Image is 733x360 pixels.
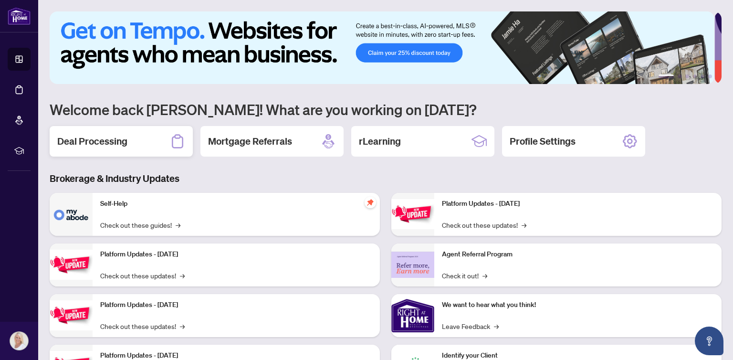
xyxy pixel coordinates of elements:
[659,74,674,78] button: 1
[8,7,31,25] img: logo
[442,220,526,230] a: Check out these updates!→
[100,270,185,281] a: Check out these updates!→
[510,135,576,148] h2: Profile Settings
[180,270,185,281] span: →
[442,300,714,310] p: We want to hear what you think!
[693,74,697,78] button: 4
[442,249,714,260] p: Agent Referral Program
[695,327,723,355] button: Open asap
[100,220,180,230] a: Check out these guides!→
[678,74,681,78] button: 2
[522,220,526,230] span: →
[180,321,185,331] span: →
[391,199,434,229] img: Platform Updates - June 23, 2025
[442,199,714,209] p: Platform Updates - [DATE]
[100,300,372,310] p: Platform Updates - [DATE]
[100,321,185,331] a: Check out these updates!→
[50,100,722,118] h1: Welcome back [PERSON_NAME]! What are you working on [DATE]?
[50,11,714,84] img: Slide 0
[50,172,722,185] h3: Brokerage & Industry Updates
[708,74,712,78] button: 6
[57,135,127,148] h2: Deal Processing
[359,135,401,148] h2: rLearning
[442,321,499,331] a: Leave Feedback→
[494,321,499,331] span: →
[50,193,93,236] img: Self-Help
[100,199,372,209] p: Self-Help
[442,270,487,281] a: Check it out!→
[365,197,376,208] span: pushpin
[50,250,93,280] img: Platform Updates - September 16, 2025
[391,252,434,278] img: Agent Referral Program
[482,270,487,281] span: →
[100,249,372,260] p: Platform Updates - [DATE]
[391,294,434,337] img: We want to hear what you think!
[685,74,689,78] button: 3
[10,332,28,350] img: Profile Icon
[176,220,180,230] span: →
[50,300,93,330] img: Platform Updates - July 21, 2025
[701,74,704,78] button: 5
[208,135,292,148] h2: Mortgage Referrals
